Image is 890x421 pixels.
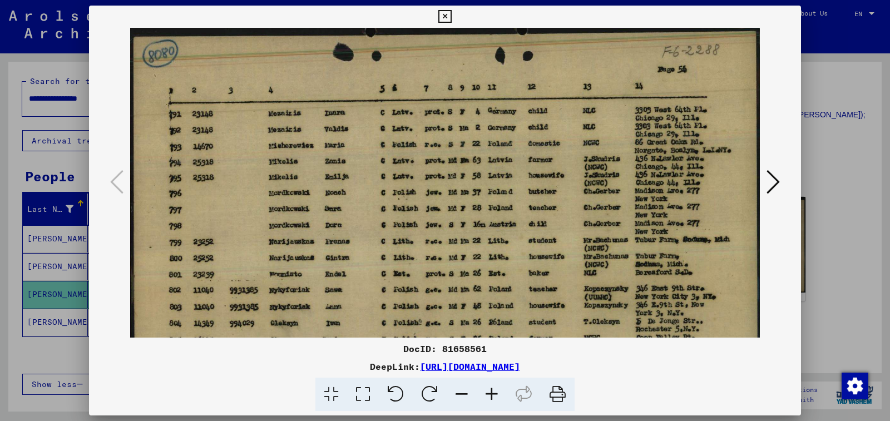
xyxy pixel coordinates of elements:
[841,372,868,399] div: Change consent
[842,373,868,399] img: Change consent
[89,360,801,373] div: DeepLink:
[89,342,801,355] div: DocID: 81658561
[420,361,520,372] a: [URL][DOMAIN_NAME]
[130,28,759,421] img: 001.jpg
